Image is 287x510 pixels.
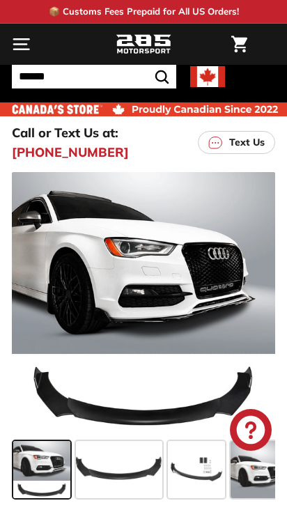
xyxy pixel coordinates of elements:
[229,135,265,150] p: Text Us
[12,123,118,142] p: Call or Text Us at:
[224,24,254,64] a: Cart
[116,33,171,56] img: Logo_285_Motorsport_areodynamics_components
[49,5,239,19] p: 📦 Customs Fees Prepaid for All US Orders!
[226,409,276,454] inbox-online-store-chat: Shopify online store chat
[12,65,176,88] input: Search
[198,131,275,154] a: Text Us
[12,143,129,162] a: [PHONE_NUMBER]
